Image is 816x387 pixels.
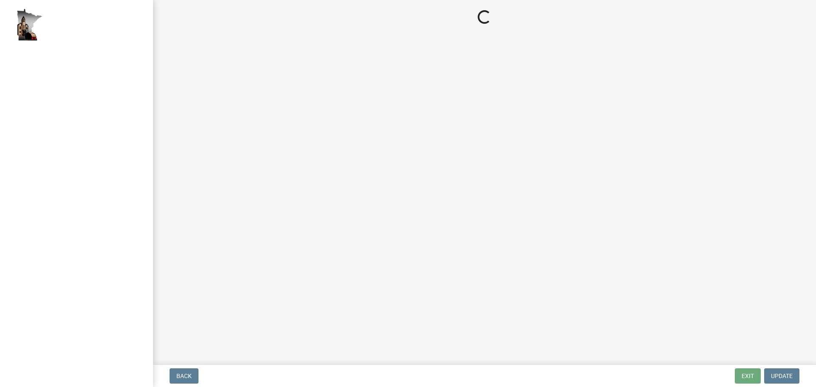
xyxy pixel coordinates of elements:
[17,9,42,41] img: Houston County, Minnesota
[176,373,192,379] span: Back
[170,368,198,384] button: Back
[771,373,793,379] span: Update
[735,368,761,384] button: Exit
[764,368,799,384] button: Update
